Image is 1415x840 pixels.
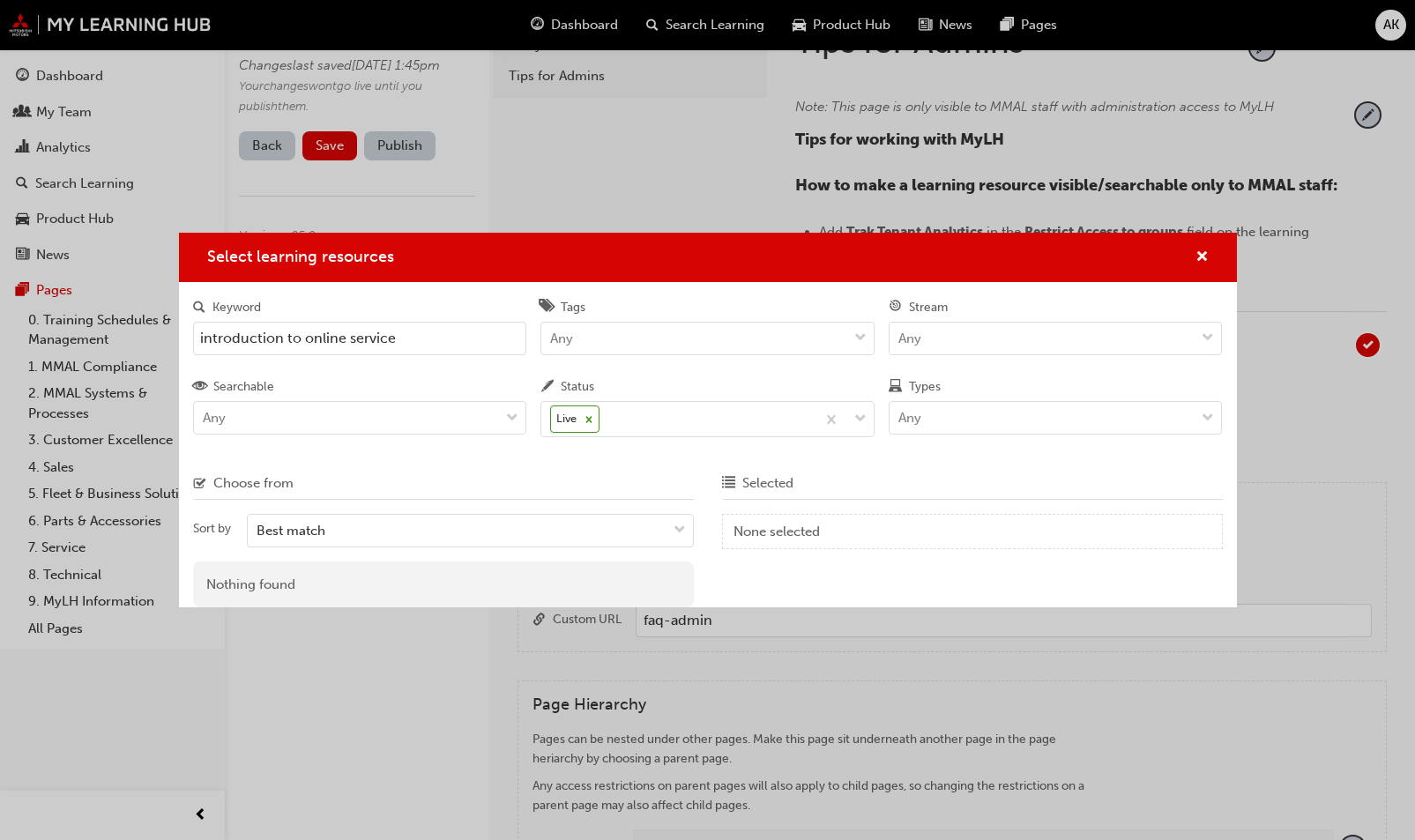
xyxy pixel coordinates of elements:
span: down-icon [1202,327,1214,350]
span: cross-icon [1195,250,1209,266]
span: laptop-icon [889,380,902,396]
span: down-icon [674,519,686,542]
span: eye-icon [193,380,206,396]
div: Best match [257,521,325,541]
div: None selected [734,522,1208,542]
div: Stream [909,299,948,316]
input: StatusLive [603,411,605,426]
span: down-icon [506,407,518,430]
div: Any [550,329,573,349]
span: Select learning resources [207,247,394,266]
div: Any [898,329,921,349]
input: Keyword [193,322,527,355]
span: format_ul-icon [722,476,735,492]
div: Any [203,408,226,428]
span: target-icon [889,300,902,316]
div: Types [909,378,941,396]
div: Tags [561,299,585,316]
div: Searchable [213,378,274,396]
div: Live [551,406,579,432]
div: Status [561,378,594,396]
span: down-icon [854,408,867,431]
span: down-icon [854,327,867,350]
div: Any [898,408,921,428]
button: cross-icon [1195,247,1209,269]
div: Nothing found [193,561,694,608]
span: down-icon [1202,407,1214,430]
span: search-icon [193,300,205,316]
span: checkbox-icon [193,476,206,492]
div: Select learning resources [179,233,1237,608]
span: pen-icon [540,380,554,396]
div: Choose from [213,473,294,494]
div: Selected [742,473,793,494]
span: tags-icon [540,300,554,316]
div: Sort by [193,520,231,538]
div: Keyword [212,299,261,316]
